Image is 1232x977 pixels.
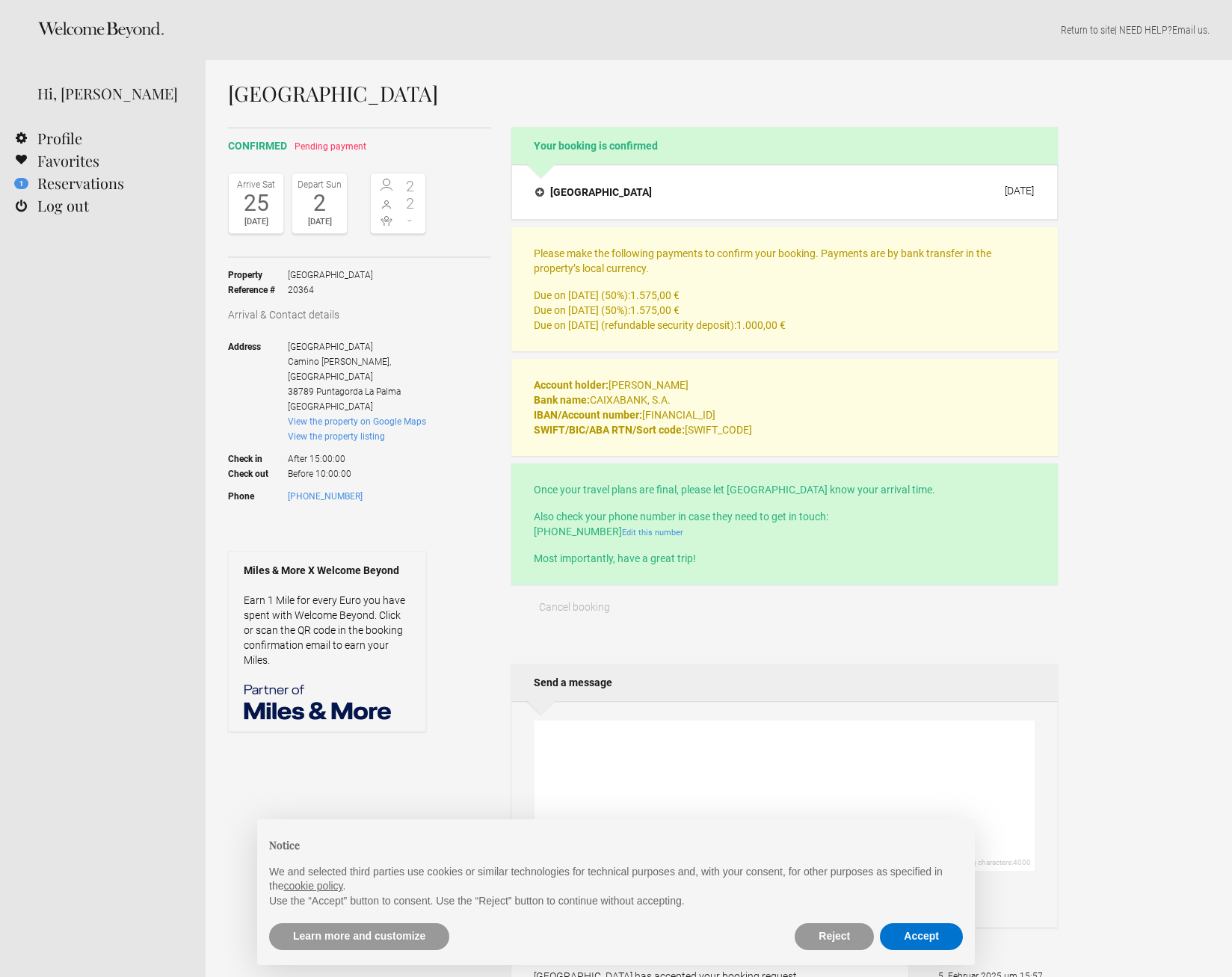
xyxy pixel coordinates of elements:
strong: Check in [228,444,288,466]
p: Also check your phone number in case they need to get in touch: [PHONE_NUMBER] [534,509,1035,539]
button: [GEOGRAPHIC_DATA] [DATE] [523,176,1046,208]
a: cookie policy - link opens in a new tab [283,880,342,892]
strong: Reference # [228,283,288,298]
span: Cancel booking [539,601,610,613]
p: [PERSON_NAME] CAIXABANK, S.A. [FINANCIAL_ID] [SWIFT_CODE] [534,377,1035,437]
div: 25 [232,192,280,215]
div: [DATE] [1005,185,1034,197]
strong: Bank name: [534,394,590,406]
strong: Miles & More X Welcome Beyond [244,563,410,578]
div: [DATE] [296,215,343,229]
span: 38789 [288,386,314,397]
span: 2 [398,196,422,211]
p: | NEED HELP? . [228,22,1210,37]
strong: Account holder: [534,379,609,391]
p: Due on [DATE] (50%): Due on [DATE] (50%): Due on [DATE] (refundable security deposit): [534,288,1035,333]
h2: confirmed [228,138,491,154]
flynt-notification-badge: 1 [14,178,28,189]
span: - [398,213,422,228]
span: La Palma [365,386,401,397]
a: View the property on Google Maps [288,416,426,427]
a: Return to site [1061,24,1115,36]
a: [PHONE_NUMBER] [288,491,363,502]
div: Hi, [PERSON_NAME] [37,82,183,105]
flynt-currency: 1.575,00 € [630,289,680,301]
button: Accept [880,923,963,950]
span: After 15:00:00 [288,444,426,466]
img: Miles & More [244,682,393,720]
flynt-currency: 1.575,00 € [630,304,680,316]
span: Before 10:00:00 [288,466,426,481]
flynt-currency: 1.000,00 € [736,319,786,331]
div: Depart Sun [296,177,343,192]
strong: SWIFT/BIC/ABA RTN/Sort code: [534,424,685,436]
div: Arrive Sat [232,177,280,192]
strong: Check out [228,466,288,481]
button: Learn more and customize [269,923,449,950]
span: Pending payment [295,141,366,152]
strong: Property [228,268,288,283]
button: Cancel booking [511,592,638,622]
span: 2 [398,179,422,194]
h2: Notice [269,837,963,853]
div: 2 [296,192,343,215]
strong: IBAN/Account number: [534,409,642,421]
button: Reject [795,923,874,950]
p: Once your travel plans are final, please let [GEOGRAPHIC_DATA] know your arrival time. [534,482,1035,497]
span: [GEOGRAPHIC_DATA] [288,342,373,352]
span: 20364 [288,283,373,298]
a: Email us [1172,24,1207,36]
a: Earn 1 Mile for every Euro you have spent with Welcome Beyond. Click or scan the QR code in the b... [244,594,405,666]
p: Use the “Accept” button to consent. Use the “Reject” button to continue without accepting. [269,894,963,909]
h4: [GEOGRAPHIC_DATA] [535,185,652,200]
p: Please make the following payments to confirm your booking. Payments are by bank transfer in the ... [534,246,1035,276]
h1: [GEOGRAPHIC_DATA] [228,82,1058,105]
strong: Address [228,339,288,414]
h3: Arrival & Contact details [228,307,491,322]
div: [DATE] [232,215,280,229]
span: [GEOGRAPHIC_DATA] [288,268,373,283]
p: We and selected third parties use cookies or similar technologies for technical purposes and, wit... [269,865,963,894]
strong: Phone [228,489,288,504]
a: Edit this number [622,528,683,537]
p: Most importantly, have a great trip! [534,551,1035,566]
h2: Send a message [511,664,1058,701]
h2: Your booking is confirmed [511,127,1058,164]
span: [GEOGRAPHIC_DATA] [288,401,373,412]
span: Camino [PERSON_NAME], [GEOGRAPHIC_DATA] [288,357,391,382]
span: Puntagorda [316,386,363,397]
a: View the property listing [288,431,385,442]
